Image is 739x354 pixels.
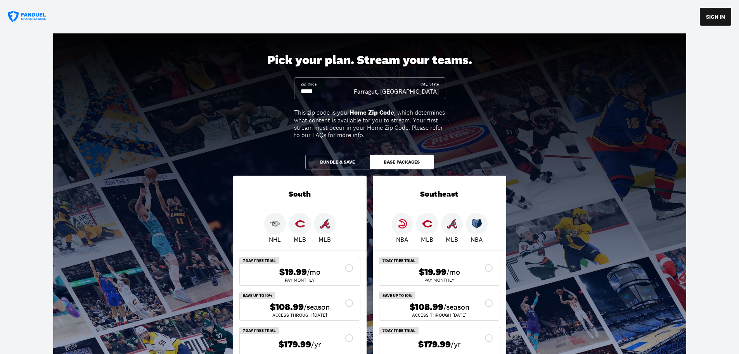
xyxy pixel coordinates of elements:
p: NBA [396,235,408,244]
div: City, State [421,82,439,87]
div: 7 Day Free Trial [240,327,279,334]
span: /yr [451,339,461,350]
span: /mo [447,267,460,277]
div: Save Up To 10% [240,292,275,299]
div: Zip Code [301,82,317,87]
img: Grizzlies [472,219,482,229]
div: 7 Day Free Trial [379,257,419,264]
div: 7 Day Free Trial [240,257,279,264]
img: Braves [447,219,457,229]
p: MLB [294,235,306,244]
p: MLB [421,235,433,244]
span: $19.99 [419,267,447,278]
div: South [233,176,367,213]
img: Predators [270,219,280,229]
img: Hawks [397,219,407,229]
span: $179.99 [279,339,311,350]
span: $108.99 [270,302,304,313]
img: Braves [320,219,330,229]
div: ACCESS THROUGH [DATE] [386,313,493,317]
div: Farragut, [GEOGRAPHIC_DATA] [354,87,439,96]
img: Reds [295,219,305,229]
span: /yr [311,339,321,350]
span: $19.99 [279,267,307,278]
img: Reds [422,219,432,229]
div: Pay Monthly [386,278,493,283]
button: SIGN IN [700,8,731,26]
div: Save Up To 10% [379,292,415,299]
div: This zip code is your , which determines what content is available for you to stream. Your first ... [294,109,445,139]
button: Bundle & Save [305,155,370,169]
div: Pay Monthly [246,278,354,283]
span: /mo [307,267,320,277]
div: ACCESS THROUGH [DATE] [246,313,354,317]
button: Base Packages [370,155,434,169]
div: 7 Day Free Trial [379,327,419,334]
span: $179.99 [418,339,451,350]
div: Pick your plan. Stream your teams. [267,53,472,68]
p: NHL [269,235,281,244]
p: MLB [318,235,331,244]
span: /season [304,302,330,312]
p: NBA [471,235,483,244]
span: /season [443,302,469,312]
span: $108.99 [410,302,443,313]
b: Home Zip Code [350,108,394,117]
p: MLB [446,235,458,244]
div: Southeast [373,176,506,213]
